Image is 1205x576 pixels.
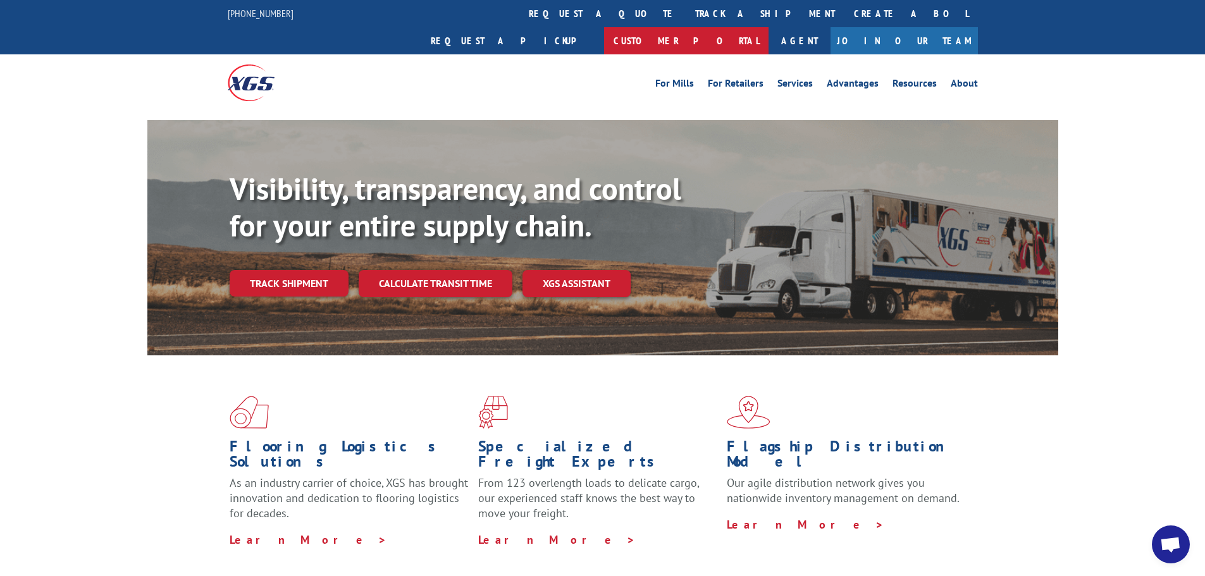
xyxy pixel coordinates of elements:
img: xgs-icon-focused-on-flooring-red [478,396,508,429]
a: Learn More > [478,532,636,547]
a: Learn More > [230,532,387,547]
a: Join Our Team [831,27,978,54]
span: As an industry carrier of choice, XGS has brought innovation and dedication to flooring logistics... [230,475,468,520]
a: For Mills [655,78,694,92]
a: About [951,78,978,92]
img: xgs-icon-total-supply-chain-intelligence-red [230,396,269,429]
span: Our agile distribution network gives you nationwide inventory management on demand. [727,475,960,505]
img: xgs-icon-flagship-distribution-model-red [727,396,770,429]
a: Customer Portal [604,27,769,54]
a: Agent [769,27,831,54]
a: [PHONE_NUMBER] [228,7,294,20]
a: Calculate transit time [359,270,512,297]
a: Learn More > [727,517,884,532]
a: XGS ASSISTANT [522,270,631,297]
b: Visibility, transparency, and control for your entire supply chain. [230,169,681,245]
h1: Specialized Freight Experts [478,439,717,475]
a: For Retailers [708,78,763,92]
a: Services [777,78,813,92]
h1: Flagship Distribution Model [727,439,966,475]
a: Request a pickup [421,27,604,54]
a: Resources [893,78,937,92]
a: Track shipment [230,270,349,297]
p: From 123 overlength loads to delicate cargo, our experienced staff knows the best way to move you... [478,475,717,532]
div: Open chat [1152,525,1190,563]
a: Advantages [827,78,879,92]
h1: Flooring Logistics Solutions [230,439,469,475]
